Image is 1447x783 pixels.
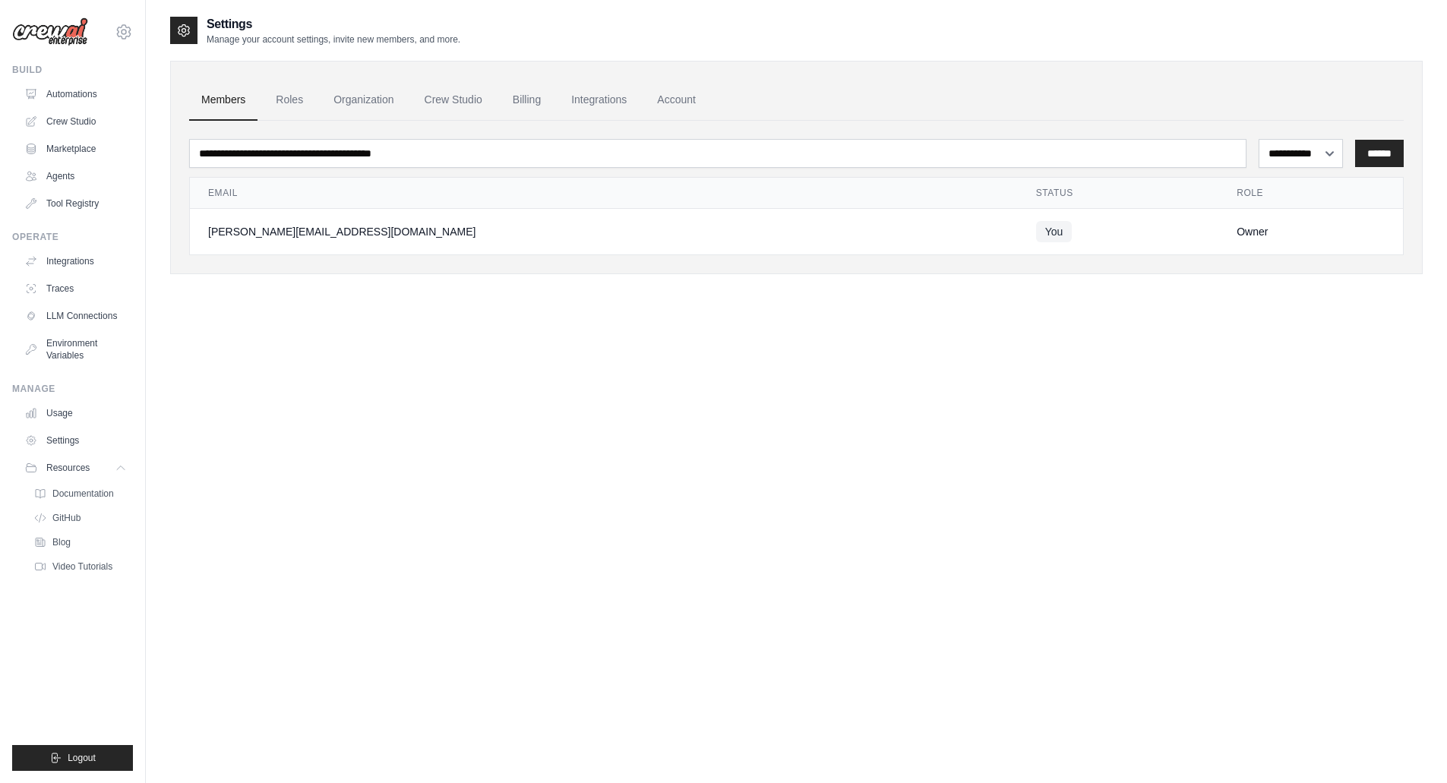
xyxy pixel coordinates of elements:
[12,383,133,395] div: Manage
[18,249,133,273] a: Integrations
[1218,178,1403,209] th: Role
[68,752,96,764] span: Logout
[207,15,460,33] h2: Settings
[412,80,494,121] a: Crew Studio
[12,745,133,771] button: Logout
[52,488,114,500] span: Documentation
[207,33,460,46] p: Manage your account settings, invite new members, and more.
[18,191,133,216] a: Tool Registry
[18,164,133,188] a: Agents
[1237,224,1385,239] div: Owner
[1036,221,1073,242] span: You
[18,276,133,301] a: Traces
[18,456,133,480] button: Resources
[27,556,133,577] a: Video Tutorials
[18,137,133,161] a: Marketplace
[18,82,133,106] a: Automations
[18,331,133,368] a: Environment Variables
[189,80,257,121] a: Members
[18,428,133,453] a: Settings
[645,80,708,121] a: Account
[12,64,133,76] div: Build
[52,536,71,548] span: Blog
[321,80,406,121] a: Organization
[18,304,133,328] a: LLM Connections
[52,512,81,524] span: GitHub
[12,17,88,46] img: Logo
[559,80,639,121] a: Integrations
[18,109,133,134] a: Crew Studio
[264,80,315,121] a: Roles
[12,231,133,243] div: Operate
[27,507,133,529] a: GitHub
[46,462,90,474] span: Resources
[18,401,133,425] a: Usage
[52,560,112,573] span: Video Tutorials
[501,80,553,121] a: Billing
[1018,178,1218,209] th: Status
[208,224,1000,239] div: [PERSON_NAME][EMAIL_ADDRESS][DOMAIN_NAME]
[27,483,133,504] a: Documentation
[190,178,1018,209] th: Email
[27,532,133,553] a: Blog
